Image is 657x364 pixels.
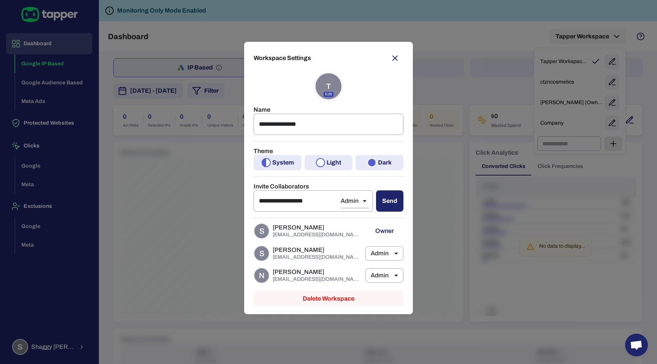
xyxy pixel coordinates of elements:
[273,268,362,276] span: [PERSON_NAME]
[376,190,403,212] button: Send
[355,155,403,170] button: Dark
[315,73,342,100] button: TEdit
[254,155,302,170] button: System
[305,155,352,170] button: Light
[254,183,403,190] p: Invite Collaborators
[254,291,403,306] button: Delete Workspace
[341,195,369,207] div: Admin
[254,245,270,261] div: S
[273,224,362,231] span: [PERSON_NAME]
[625,334,648,356] div: Open chat
[365,243,403,264] div: Admin
[254,106,403,114] p: Name
[315,73,342,100] div: T
[324,92,333,97] p: Edit
[254,147,403,155] p: Theme
[273,231,362,238] p: [EMAIL_ADDRESS][DOMAIN_NAME]
[254,267,270,283] div: N
[365,221,403,241] p: Owner
[273,276,362,283] p: [EMAIL_ADDRESS][DOMAIN_NAME]
[254,50,403,66] h2: Workspace Settings
[273,254,362,261] p: [EMAIL_ADDRESS][DOMAIN_NAME]
[254,223,270,239] div: S
[365,265,403,286] div: Admin
[273,246,362,254] span: [PERSON_NAME]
